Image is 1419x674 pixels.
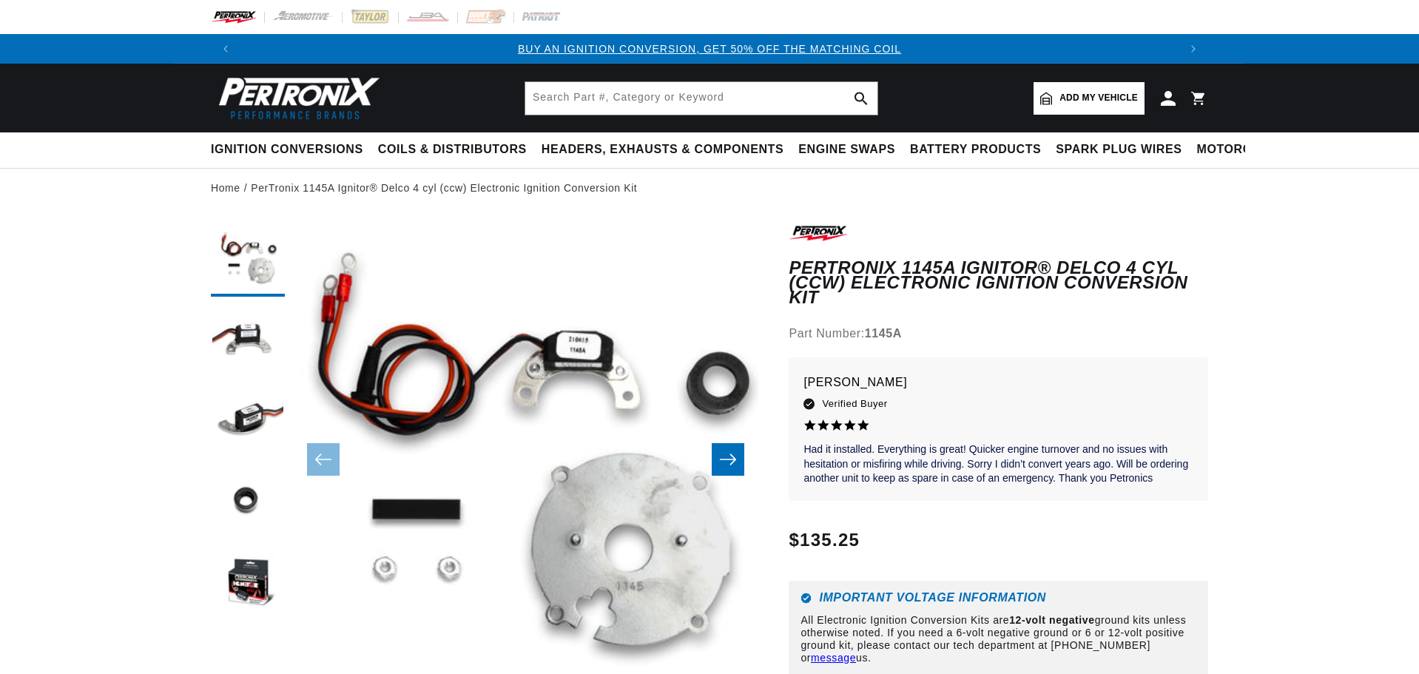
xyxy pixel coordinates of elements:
[1179,34,1208,64] button: Translation missing: en.sections.announcements.next_announcement
[240,41,1179,57] div: Announcement
[211,180,240,196] a: Home
[378,142,527,158] span: Coils & Distributors
[1009,614,1094,626] strong: 12-volt negative
[803,442,1193,486] p: Had it installed. Everything is great! Quicker engine turnover and no issues with hesitation or m...
[789,324,1208,343] div: Part Number:
[542,142,783,158] span: Headers, Exhausts & Components
[1048,132,1189,167] summary: Spark Plug Wires
[307,443,340,476] button: Slide left
[910,142,1041,158] span: Battery Products
[211,180,1208,196] nav: breadcrumbs
[712,443,744,476] button: Slide right
[211,73,381,124] img: Pertronix
[789,260,1208,306] h1: PerTronix 1145A Ignitor® Delco 4 cyl (ccw) Electronic Ignition Conversion Kit
[1059,91,1138,105] span: Add my vehicle
[811,652,856,664] a: message
[534,132,791,167] summary: Headers, Exhausts & Components
[211,132,371,167] summary: Ignition Conversions
[1034,82,1145,115] a: Add my vehicle
[211,142,363,158] span: Ignition Conversions
[240,41,1179,57] div: 1 of 3
[371,132,534,167] summary: Coils & Distributors
[822,396,887,412] span: Verified Buyer
[791,132,903,167] summary: Engine Swaps
[518,43,901,55] a: BUY AN IGNITION CONVERSION, GET 50% OFF THE MATCHING COIL
[845,82,877,115] button: search button
[174,34,1245,64] slideshow-component: Translation missing: en.sections.announcements.announcement_bar
[211,223,285,297] button: Load image 1 in gallery view
[211,548,285,622] button: Load image 5 in gallery view
[1190,132,1292,167] summary: Motorcycle
[865,327,902,340] strong: 1145A
[800,614,1196,664] p: All Electronic Ignition Conversion Kits are ground kits unless otherwise noted. If you need a 6-v...
[798,142,895,158] span: Engine Swaps
[800,593,1196,604] h6: Important Voltage Information
[803,372,1193,393] p: [PERSON_NAME]
[211,304,285,378] button: Load image 2 in gallery view
[903,132,1048,167] summary: Battery Products
[211,385,285,459] button: Load image 3 in gallery view
[251,180,637,196] a: PerTronix 1145A Ignitor® Delco 4 cyl (ccw) Electronic Ignition Conversion Kit
[211,34,240,64] button: Translation missing: en.sections.announcements.previous_announcement
[525,82,877,115] input: Search Part #, Category or Keyword
[211,467,285,541] button: Load image 4 in gallery view
[789,527,860,553] span: $135.25
[1197,142,1285,158] span: Motorcycle
[1056,142,1182,158] span: Spark Plug Wires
